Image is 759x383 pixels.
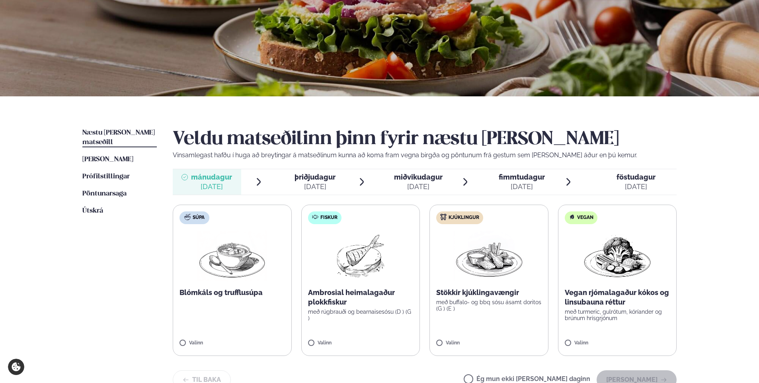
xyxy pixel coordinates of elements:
[295,173,336,181] span: þriðjudagur
[499,173,545,181] span: fimmtudagur
[312,214,318,220] img: fish.svg
[565,309,670,321] p: með turmeric, gulrótum, kóríander og brúnum hrísgrjónum
[191,182,232,191] div: [DATE]
[454,231,524,281] img: Chicken-wings-legs.png
[191,173,232,181] span: mánudagur
[184,214,191,220] img: soup.svg
[617,173,656,181] span: föstudagur
[197,231,267,281] img: Soup.png
[82,172,130,182] a: Prófílstillingar
[436,288,542,297] p: Stökkir kjúklingavængir
[449,215,479,221] span: Kjúklingur
[569,214,575,220] img: Vegan.svg
[308,309,414,321] p: með rúgbrauði og bearnaisesósu (D ) (G )
[193,215,205,221] span: Súpa
[180,288,285,297] p: Blómkáls og trufflusúpa
[582,231,652,281] img: Vegan.png
[82,156,133,163] span: [PERSON_NAME]
[82,206,103,216] a: Útskrá
[82,173,130,180] span: Prófílstillingar
[82,207,103,214] span: Útskrá
[335,231,386,281] img: fish.png
[440,214,447,220] img: chicken.svg
[295,182,336,191] div: [DATE]
[82,155,133,164] a: [PERSON_NAME]
[173,150,677,160] p: Vinsamlegast hafðu í huga að breytingar á matseðlinum kunna að koma fram vegna birgða og pöntunum...
[565,288,670,307] p: Vegan rjómalagaður kókos og linsubauna réttur
[617,182,656,191] div: [DATE]
[82,189,127,199] a: Pöntunarsaga
[308,288,414,307] p: Ambrosial heimalagaður plokkfiskur
[82,190,127,197] span: Pöntunarsaga
[82,128,157,147] a: Næstu [PERSON_NAME] matseðill
[436,299,542,312] p: með buffalo- og bbq sósu ásamt doritos (G ) (E )
[499,182,545,191] div: [DATE]
[577,215,593,221] span: Vegan
[394,173,443,181] span: miðvikudagur
[82,129,155,146] span: Næstu [PERSON_NAME] matseðill
[320,215,338,221] span: Fiskur
[8,359,24,375] a: Cookie settings
[173,128,677,150] h2: Veldu matseðilinn þinn fyrir næstu [PERSON_NAME]
[394,182,443,191] div: [DATE]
